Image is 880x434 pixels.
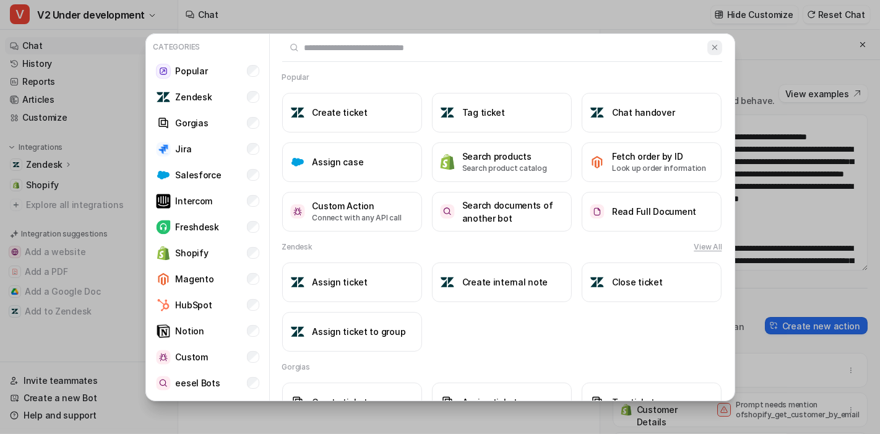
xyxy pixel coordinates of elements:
p: Custom [176,350,208,363]
p: Search product catalog [462,163,547,174]
p: Gorgias [176,116,209,129]
h3: Search products [462,150,547,163]
h2: Zendesk [282,241,313,253]
h3: Assign ticket [462,396,517,409]
p: Connect with any API call [313,212,402,224]
button: Chat handoverChat handover [582,93,722,132]
button: Assign ticketAssign ticket [282,263,422,302]
h3: Custom Action [313,199,402,212]
h3: Search documents of another bot [462,199,564,225]
img: Tag ticket [590,395,605,409]
h3: Read Full Document [612,205,696,218]
img: Fetch order by ID [590,155,605,170]
button: Read Full DocumentRead Full Document [582,192,722,232]
img: Search products [440,154,455,170]
button: Search productsSearch productsSearch product catalog [432,142,572,182]
img: Assign case [290,155,305,170]
p: Popular [176,64,208,77]
button: Create ticketCreate ticket [282,383,422,422]
img: Custom Action [290,204,305,219]
h2: Gorgias [282,362,310,373]
button: Assign caseAssign case [282,142,422,182]
img: Assign ticket [290,275,305,290]
button: Close ticketClose ticket [582,263,722,302]
img: Create ticket [290,395,305,409]
p: Salesforce [176,168,222,181]
h3: Create ticket [313,106,368,119]
p: HubSpot [176,298,212,311]
p: Shopify [176,246,209,259]
p: eesel Bots [176,376,220,389]
h3: Tag ticket [612,396,655,409]
p: Freshdesk [176,220,219,233]
button: Create ticketCreate ticket [282,93,422,132]
p: Notion [176,324,204,337]
h3: Assign ticket [313,276,368,289]
button: Tag ticketTag ticket [432,93,572,132]
button: Fetch order by IDFetch order by IDLook up order information [582,142,722,182]
button: Tag ticketTag ticket [582,383,722,422]
h3: Close ticket [612,276,663,289]
h3: Tag ticket [462,106,505,119]
button: Search documents of another botSearch documents of another bot [432,192,572,232]
h3: Create ticket [313,396,368,409]
img: Read Full Document [590,204,605,219]
button: Assign ticket to groupAssign ticket to group [282,312,422,352]
img: Create ticket [290,105,305,120]
h3: Assign ticket to group [313,325,406,338]
p: Look up order information [612,163,706,174]
img: Assign ticket [440,395,455,409]
p: Jira [176,142,192,155]
img: Create internal note [440,275,455,290]
img: Chat handover [590,105,605,120]
button: Assign ticketAssign ticket [432,383,572,422]
button: Custom ActionCustom ActionConnect with any API call [282,192,422,232]
p: Zendesk [176,90,212,103]
h3: Assign case [313,155,364,168]
p: Magento [176,272,214,285]
button: Create internal noteCreate internal note [432,263,572,302]
h3: Fetch order by ID [612,150,706,163]
img: Search documents of another bot [440,204,455,219]
h3: Create internal note [462,276,548,289]
h3: Chat handover [612,106,675,119]
p: Intercom [176,194,213,207]
h2: Popular [282,72,309,83]
img: Close ticket [590,275,605,290]
img: Tag ticket [440,105,455,120]
p: Categories [151,39,264,55]
img: Assign ticket to group [290,324,305,339]
button: View All [694,241,722,253]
